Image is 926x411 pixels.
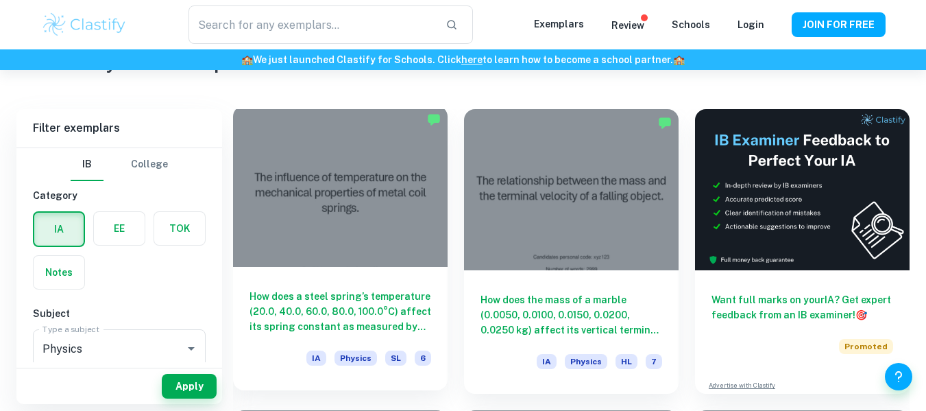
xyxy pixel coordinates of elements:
[534,16,584,32] p: Exemplars
[738,19,764,30] a: Login
[537,354,557,369] span: IA
[709,381,775,390] a: Advertise with Clastify
[695,109,910,394] a: Want full marks on yourIA? Get expert feedback from an IB examiner!PromotedAdvertise with Clastify
[241,54,253,65] span: 🏫
[41,11,128,38] img: Clastify logo
[415,351,431,366] span: 6
[42,323,99,335] label: Type a subject
[71,148,103,181] button: IB
[480,292,662,338] h6: How does the mass of a marble (0.0050, 0.0100, 0.0150, 0.0200, 0.0250 kg) affect its vertical ter...
[839,339,893,354] span: Promoted
[611,18,644,33] p: Review
[658,116,672,130] img: Marked
[188,5,434,44] input: Search for any exemplars...
[565,354,607,369] span: Physics
[461,54,483,65] a: here
[34,213,84,246] button: IA
[71,148,168,181] div: Filter type choice
[182,339,201,358] button: Open
[711,292,893,322] h6: Want full marks on your IA ? Get expert feedback from an IB examiner!
[427,113,441,126] img: Marked
[131,148,168,181] button: College
[695,109,910,270] img: Thumbnail
[16,109,222,148] h6: Filter exemplars
[33,188,206,203] h6: Category
[94,212,145,245] button: EE
[646,354,662,369] span: 7
[154,212,205,245] button: TOK
[233,109,448,394] a: How does a steel spring’s temperature (20.0, 40.0, 60.0, 80.0, 100.0°C) affect its spring constan...
[855,309,867,320] span: 🎯
[33,306,206,321] h6: Subject
[385,351,406,366] span: SL
[3,52,923,67] h6: We just launched Clastify for Schools. Click to learn how to become a school partner.
[162,374,217,399] button: Apply
[672,19,710,30] a: Schools
[306,351,326,366] span: IA
[673,54,685,65] span: 🏫
[885,363,912,390] button: Help and Feedback
[464,109,679,394] a: How does the mass of a marble (0.0050, 0.0100, 0.0150, 0.0200, 0.0250 kg) affect its vertical ter...
[792,12,886,37] button: JOIN FOR FREE
[334,351,377,366] span: Physics
[34,256,84,289] button: Notes
[249,289,431,334] h6: How does a steel spring’s temperature (20.0, 40.0, 60.0, 80.0, 100.0°C) affect its spring constan...
[616,354,637,369] span: HL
